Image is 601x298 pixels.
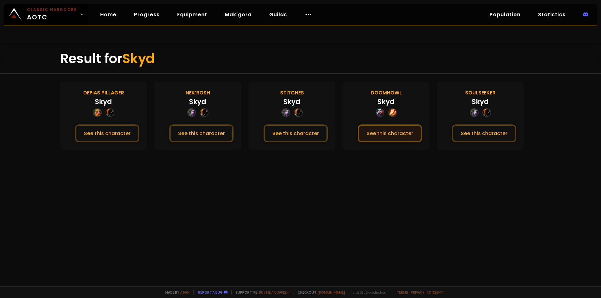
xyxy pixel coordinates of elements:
[162,290,190,295] span: Made by
[378,97,395,107] div: Skyd
[411,290,424,295] a: Privacy
[122,49,155,68] span: Skyd
[533,8,571,21] a: Statistics
[264,124,328,142] button: See this character
[294,290,345,295] span: Checkout
[27,7,77,13] small: Classic Hardcore
[169,124,234,142] button: See this character
[83,89,124,97] div: Defias Pillager
[283,97,300,107] div: Skyd
[264,8,292,21] a: Guilds
[259,290,290,295] a: Buy me a coffee
[95,97,112,107] div: Skyd
[172,8,212,21] a: Equipment
[198,290,223,295] a: Report a bug
[485,8,526,21] a: Population
[472,97,489,107] div: Skyd
[186,89,210,97] div: Nek'Rosh
[27,7,77,22] span: AOTC
[397,290,408,295] a: Terms
[189,97,206,107] div: Skyd
[465,89,496,97] div: Soulseeker
[95,8,121,21] a: Home
[427,290,443,295] a: Consent
[358,124,422,142] button: See this character
[371,89,402,97] div: Doomhowl
[180,290,190,295] a: a fan
[129,8,165,21] a: Progress
[60,44,541,73] div: Result for
[280,89,304,97] div: Stitches
[452,124,516,142] button: See this character
[4,4,88,25] a: Classic HardcoreAOTC
[349,290,386,295] span: v. d752d5 - production
[231,290,290,295] span: Support me,
[75,124,139,142] button: See this character
[318,290,345,295] a: [DOMAIN_NAME]
[220,8,257,21] a: Mak'gora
